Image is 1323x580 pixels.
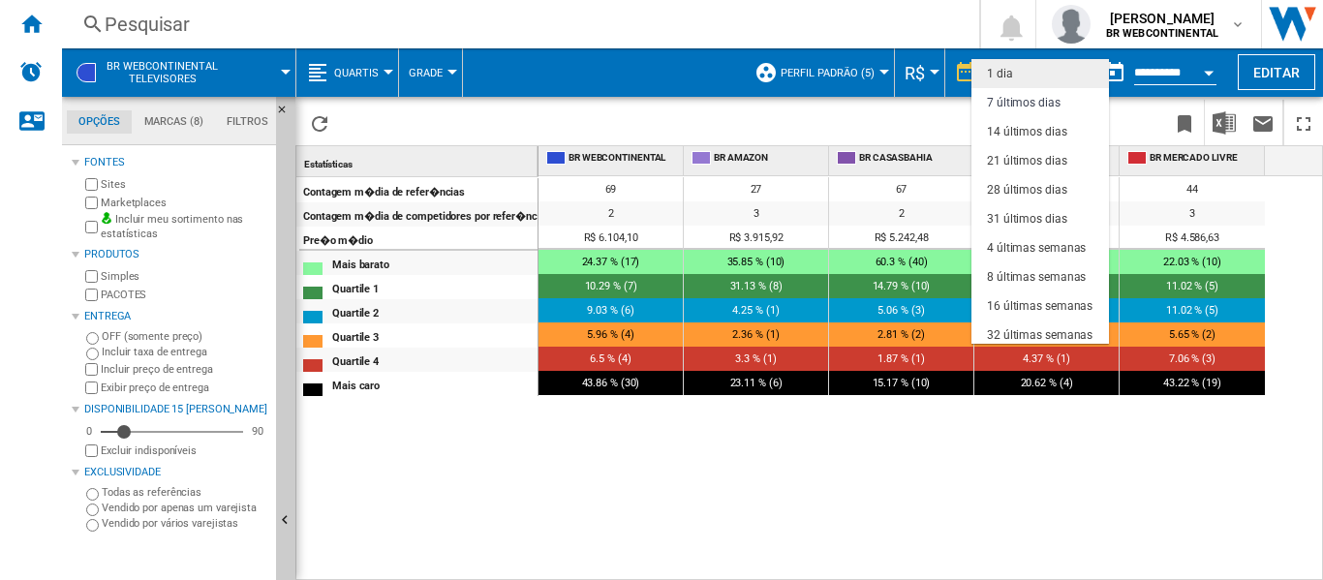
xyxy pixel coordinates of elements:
div: 7 últimos dias [987,95,1061,111]
div: 31 últimos dias [987,211,1067,228]
div: 14 últimos dias [987,124,1067,140]
div: 32 últimas semanas [987,327,1092,344]
div: 16 últimas semanas [987,298,1092,315]
div: 21 últimos dias [987,153,1067,169]
div: 8 últimas semanas [987,269,1086,286]
div: 4 últimas semanas [987,240,1086,257]
div: 1 dia [987,66,1013,82]
div: 28 últimos dias [987,182,1067,198]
